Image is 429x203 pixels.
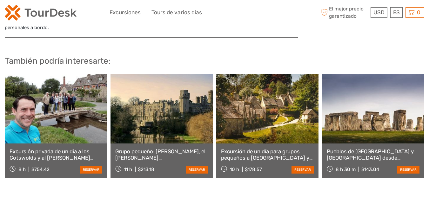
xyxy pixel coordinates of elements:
[397,166,419,173] a: reservar
[373,9,385,16] span: USD
[80,166,102,173] a: reservar
[5,56,424,66] h2: También podría interesarte:
[151,8,202,17] a: Tours de varios días
[245,167,262,172] div: $178.57
[230,167,239,172] span: 10 h
[327,148,419,161] a: Pueblos de [GEOGRAPHIC_DATA] y [GEOGRAPHIC_DATA] desde [GEOGRAPHIC_DATA]
[115,148,208,161] a: Grupo pequeño: [PERSON_NAME], el [PERSON_NAME][GEOGRAPHIC_DATA], [GEOGRAPHIC_DATA] y los Cotswolds
[10,148,102,161] a: Excursión privada de un día a los Cotswolds y al [PERSON_NAME] desde [GEOGRAPHIC_DATA]
[292,166,314,173] a: reservar
[73,10,81,17] button: Open LiveChat chat widget
[186,166,208,173] a: reservar
[416,9,421,16] span: 0
[9,11,72,16] p: We're away right now. Please check back later!
[110,8,141,17] a: Excursiones
[18,167,26,172] span: 8 h
[124,167,132,172] span: 11 h
[361,167,379,172] div: $143.04
[5,5,77,21] img: 2254-3441b4b5-4e5f-4d00-b396-31f1d84a6ebf_logo_small.png
[138,167,154,172] div: $213.18
[221,148,314,161] a: Excursión de un día para grupos pequeños a [GEOGRAPHIC_DATA] y los pueblos tradicionales de [GEOG...
[31,167,50,172] div: $754.42
[390,7,403,18] div: ES
[336,167,356,172] span: 8 h 30 m
[319,5,369,19] span: El mejor precio garantizado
